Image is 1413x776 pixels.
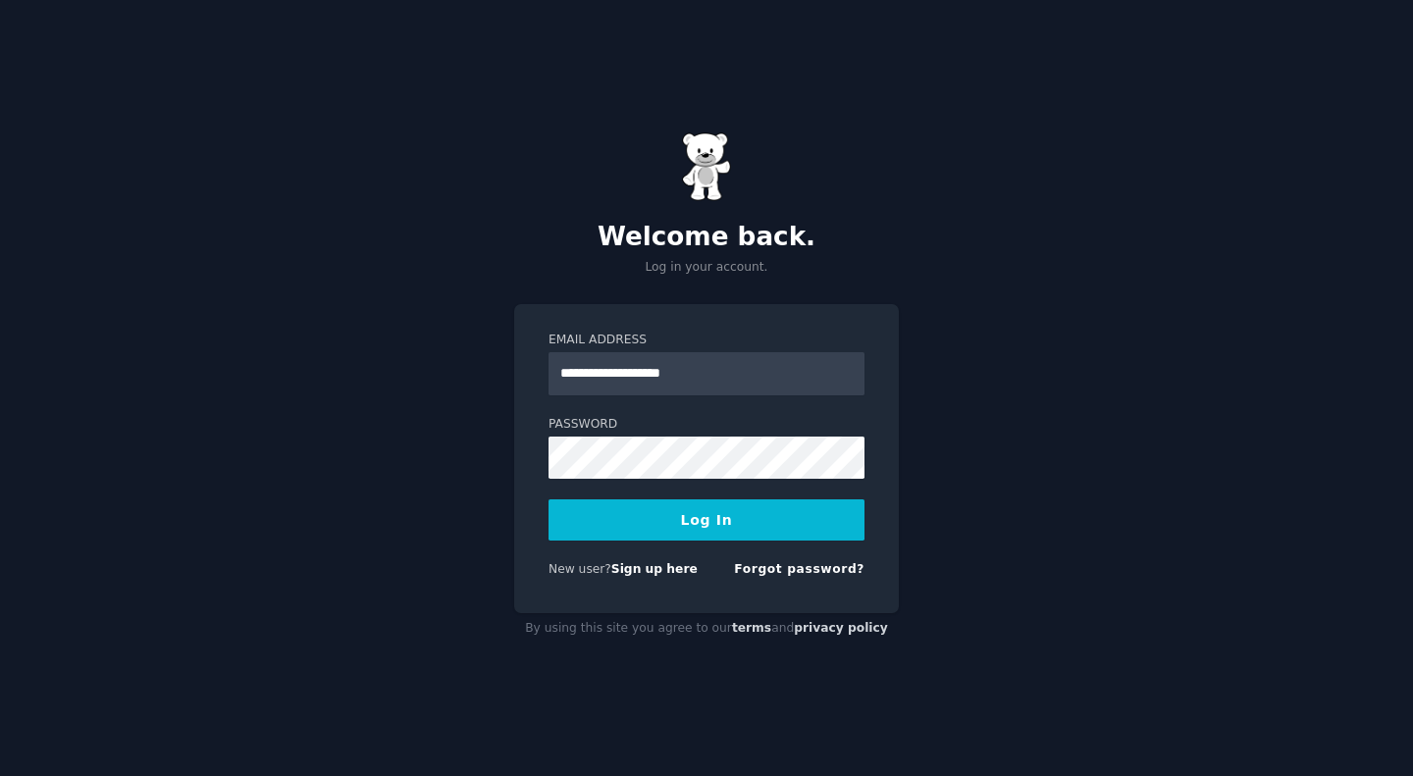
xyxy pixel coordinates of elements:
[794,621,888,635] a: privacy policy
[514,222,899,253] h2: Welcome back.
[549,332,864,349] label: Email Address
[549,562,611,576] span: New user?
[611,562,698,576] a: Sign up here
[732,621,771,635] a: terms
[514,613,899,645] div: By using this site you agree to our and
[682,132,731,201] img: Gummy Bear
[549,499,864,541] button: Log In
[514,259,899,277] p: Log in your account.
[549,416,864,434] label: Password
[734,562,864,576] a: Forgot password?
